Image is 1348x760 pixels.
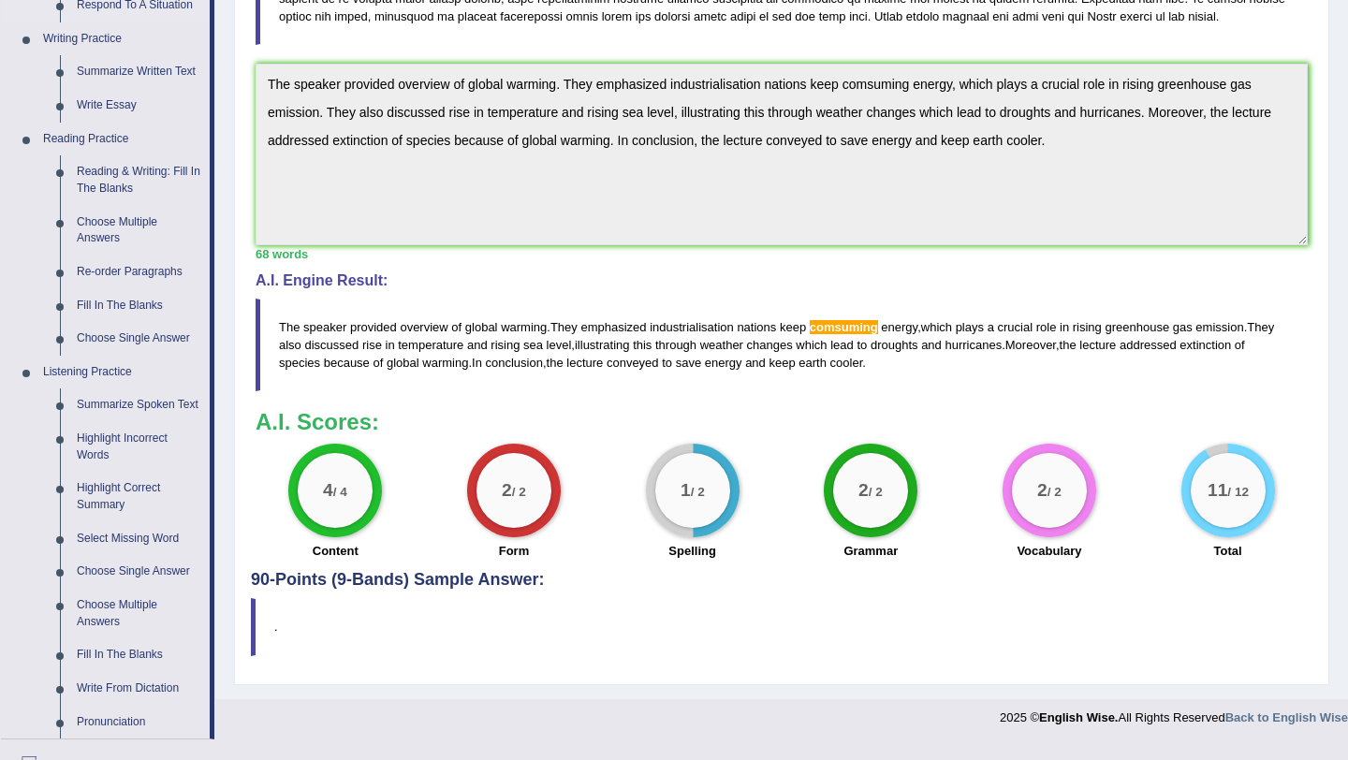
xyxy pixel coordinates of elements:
[676,356,701,370] span: save
[745,356,766,370] span: and
[547,338,572,352] span: level
[650,320,734,334] span: industrialisation
[830,338,854,352] span: lead
[35,356,210,389] a: Listening Practice
[1073,320,1102,334] span: rising
[68,638,210,672] a: Fill In The Blanks
[668,542,716,560] label: Spelling
[796,338,827,352] span: which
[491,338,520,352] span: rising
[1227,486,1249,500] small: / 12
[256,272,1308,289] h4: A.I. Engine Result:
[547,356,564,370] span: the
[304,338,359,352] span: discussed
[1179,338,1231,352] span: extinction
[1247,320,1274,334] span: They
[799,356,827,370] span: earth
[68,522,210,556] a: Select Missing Word
[362,338,382,352] span: rise
[68,155,210,205] a: Reading & Writing: Fill In The Blanks
[68,89,210,123] a: Write Essay
[921,320,952,334] span: which
[387,356,419,370] span: global
[486,356,543,370] span: conclusion
[1005,338,1056,352] span: Moreover
[857,338,867,352] span: to
[523,338,543,352] span: sea
[501,320,547,334] span: warming
[398,338,463,352] span: temperature
[333,486,347,500] small: / 4
[323,480,333,501] big: 4
[373,356,383,370] span: of
[451,320,462,334] span: of
[472,356,482,370] span: In
[68,589,210,638] a: Choose Multiple Answers
[662,356,672,370] span: to
[1017,542,1081,560] label: Vocabulary
[1195,320,1243,334] span: emission
[690,486,704,500] small: / 2
[1000,699,1348,726] div: 2025 © All Rights Reserved
[1105,320,1169,334] span: greenhouse
[633,338,652,352] span: this
[1079,338,1116,352] span: lecture
[681,480,691,501] big: 1
[700,338,743,352] span: weather
[68,206,210,256] a: Choose Multiple Answers
[1120,338,1177,352] span: addressed
[68,672,210,706] a: Write From Dictation
[881,320,917,334] span: energy
[869,486,883,500] small: / 2
[871,338,918,352] span: droughts
[550,320,578,334] span: They
[780,320,806,334] span: keep
[465,320,498,334] span: global
[400,320,447,334] span: overview
[68,256,210,289] a: Re-order Paragraphs
[1048,486,1062,500] small: / 2
[1039,710,1118,724] strong: English Wise.
[810,320,878,334] span: Possible spelling mistake found. (did you mean: consuming)
[858,480,869,501] big: 2
[256,299,1308,391] blockquote: . , . , . , . , .
[303,320,346,334] span: speaker
[256,245,1308,263] div: 68 words
[1060,338,1077,352] span: the
[68,322,210,356] a: Choose Single Answer
[655,338,696,352] span: through
[68,388,210,422] a: Summarize Spoken Text
[830,356,863,370] span: cooler
[956,320,984,334] span: plays
[350,320,397,334] span: provided
[279,338,301,352] span: also
[68,422,210,472] a: Highlight Incorrect Words
[945,338,1002,352] span: hurricanes
[1214,542,1242,560] label: Total
[1173,320,1193,334] span: gas
[580,320,646,334] span: emphasized
[279,320,300,334] span: The
[502,480,512,501] big: 2
[988,320,994,334] span: a
[747,338,793,352] span: changes
[68,555,210,589] a: Choose Single Answer
[313,542,359,560] label: Content
[921,338,942,352] span: and
[1060,320,1069,334] span: in
[737,320,776,334] span: nations
[68,706,210,739] a: Pronunciation
[1235,338,1245,352] span: of
[512,486,526,500] small: / 2
[607,356,659,370] span: conveyed
[575,338,630,352] span: illustrating
[566,356,603,370] span: lecture
[1208,480,1227,501] big: 11
[1225,710,1348,724] a: Back to English Wise
[1036,320,1057,334] span: role
[1037,480,1048,501] big: 2
[769,356,795,370] span: keep
[35,123,210,156] a: Reading Practice
[256,409,379,434] b: A.I. Scores:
